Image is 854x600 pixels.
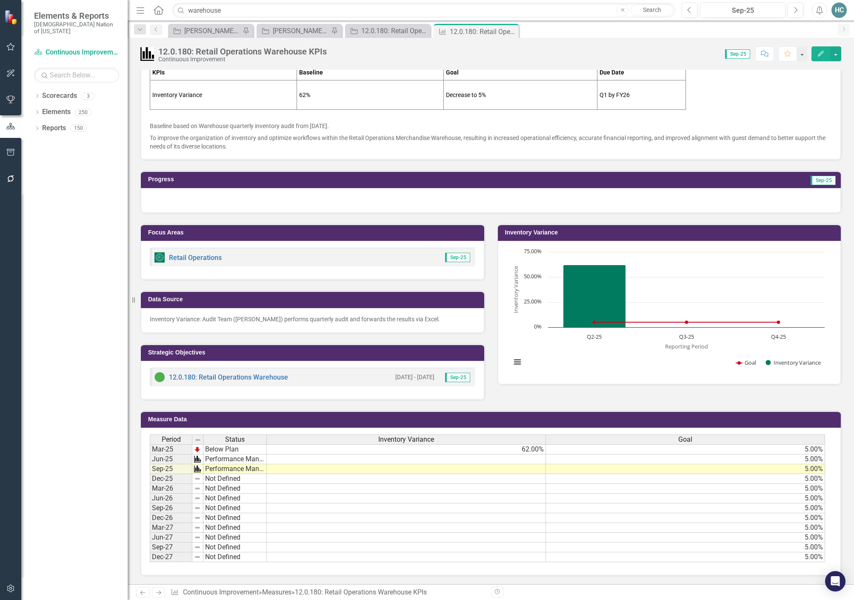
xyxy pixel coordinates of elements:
button: HC [831,3,847,18]
span: Sep-25 [725,49,750,59]
td: Dec-25 [150,474,192,484]
a: Reports [42,123,66,133]
p: Inventory Variance: Audit Team ([PERSON_NAME]) performs quarterly audit and forwards the results ... [150,315,475,323]
div: Continuous Improvement [158,56,327,63]
span: Sep-25 [811,176,836,185]
img: 8DAGhfEEPCf229AAAAAElFTkSuQmCC [194,534,201,541]
text: Q3-25 [679,333,694,340]
span: Period [162,436,181,443]
img: 8DAGhfEEPCf229AAAAAElFTkSuQmCC [194,495,201,502]
p: Baseline based on Warehouse quarterly inventory audit from [DATE]. [150,120,832,132]
text: 25.00% [524,297,542,305]
span: Elements & Reports [34,11,119,21]
td: Mar-27 [150,523,192,533]
span: Goal [678,436,692,443]
span: Sep-25 [445,373,470,382]
g: Inventory Variance, series 2 of 2. Bar series with 3 bars. [563,252,779,328]
td: 5.00% [546,484,825,494]
td: Not Defined [203,543,267,552]
img: ClearPoint Strategy [4,9,19,25]
img: 8DAGhfEEPCf229AAAAAElFTkSuQmCC [194,485,201,492]
button: View chart menu, Chart [511,356,523,368]
a: Continuous Improvement [183,588,259,596]
div: Sep-25 [703,6,783,16]
path: Q2-25, 62. Inventory Variance. [563,265,626,328]
path: Q3-25, 5. Goal. [685,320,688,324]
img: 8DAGhfEEPCf229AAAAAElFTkSuQmCC [194,554,201,560]
path: Q4-25, 5. Goal. [777,320,780,324]
text: 0% [534,323,542,330]
a: Elements [42,107,71,117]
h3: Data Source [148,296,480,303]
text: 75.00% [524,247,542,255]
a: Continuous Improvement [34,48,119,57]
td: Jun-27 [150,533,192,543]
img: Performance Management [140,47,154,61]
div: 150 [70,125,87,132]
strong: Baseline [299,69,323,76]
strong: Goal [446,69,459,76]
img: CI Action Plan Approved/In Progress [154,372,165,382]
img: 8DAGhfEEPCf229AAAAAElFTkSuQmCC [194,524,201,531]
td: 62% [297,80,444,110]
input: Search Below... [34,68,119,83]
td: Dec-26 [150,513,192,523]
text: Q2-25 [586,333,601,340]
button: Sep-25 [700,3,785,18]
small: [DATE] - [DATE] [395,373,434,381]
td: Below Plan [203,444,267,454]
h3: Inventory Variance [505,229,837,236]
g: Goal, series 1 of 2. Line with 3 data points. [592,320,780,324]
a: 12.0.180: Retail Operations Warehouse [169,373,288,381]
td: 5.00% [546,464,825,474]
td: Not Defined [203,552,267,562]
img: 8DAGhfEEPCf229AAAAAElFTkSuQmCC [194,437,201,443]
td: Sep-26 [150,503,192,513]
div: 12.0.180: Retail Operations Warehouse [361,26,428,36]
img: TnMDeAgwAPMxUmUi88jYAAAAAElFTkSuQmCC [194,446,201,453]
td: Decrease to 5% [444,80,597,110]
img: 8DAGhfEEPCf229AAAAAElFTkSuQmCC [194,505,201,511]
small: [DEMOGRAPHIC_DATA] Nation of [US_STATE] [34,21,119,35]
td: Not Defined [203,533,267,543]
td: Performance Management [203,464,267,474]
div: » » [171,588,484,597]
img: 8DAGhfEEPCf229AAAAAElFTkSuQmCC [194,544,201,551]
img: Report [154,252,165,263]
td: Jun-26 [150,494,192,503]
td: 62.00% [267,444,546,454]
td: Jun-25 [150,454,192,464]
td: Performance Management [203,454,267,464]
div: Chart. Highcharts interactive chart. [507,248,832,375]
img: Tm0czyi0d3z6KbMvzUvpfTW2q1jaz45CuN2C4x9rtfABtMFvAAn+ByuUVLYSwAAAABJRU5ErkJggg== [194,466,201,472]
p: To improve the organization of inventory and optimize workflows within the Retail Operations Merc... [150,132,832,151]
td: Q1 by FY26 [597,80,685,110]
img: 8DAGhfEEPCf229AAAAAElFTkSuQmCC [194,514,201,521]
span: Sep-25 [445,253,470,262]
img: Tm0czyi0d3z6KbMvzUvpfTW2q1jaz45CuN2C4x9rtfABtMFvAAn+ByuUVLYSwAAAABJRU5ErkJggg== [194,456,201,463]
td: Not Defined [203,513,267,523]
div: 250 [75,109,91,116]
text: Inventory Variance [512,266,520,313]
td: Not Defined [203,494,267,503]
a: Scorecards [42,91,77,101]
td: 5.00% [546,444,825,454]
a: [PERSON_NAME] CI Working Report [259,26,329,36]
button: Show Goal [736,359,756,366]
td: Sep-27 [150,543,192,552]
span: Inventory Variance [378,436,434,443]
path: Q2-25, 5. Goal. [592,320,596,324]
button: Show Inventory Variance [765,359,821,366]
td: 5.00% [546,543,825,552]
input: Search ClearPoint... [172,3,675,18]
td: Not Defined [203,523,267,533]
a: [PERSON_NAME] CI Action Plans [170,26,240,36]
div: 12.0.180: Retail Operations Warehouse KPIs [158,47,327,56]
h3: Focus Areas [148,229,480,236]
a: Retail Operations [169,254,222,262]
td: 5.00% [546,454,825,464]
a: Search [631,4,673,16]
span: Status [225,436,245,443]
td: Mar-25 [150,444,192,454]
